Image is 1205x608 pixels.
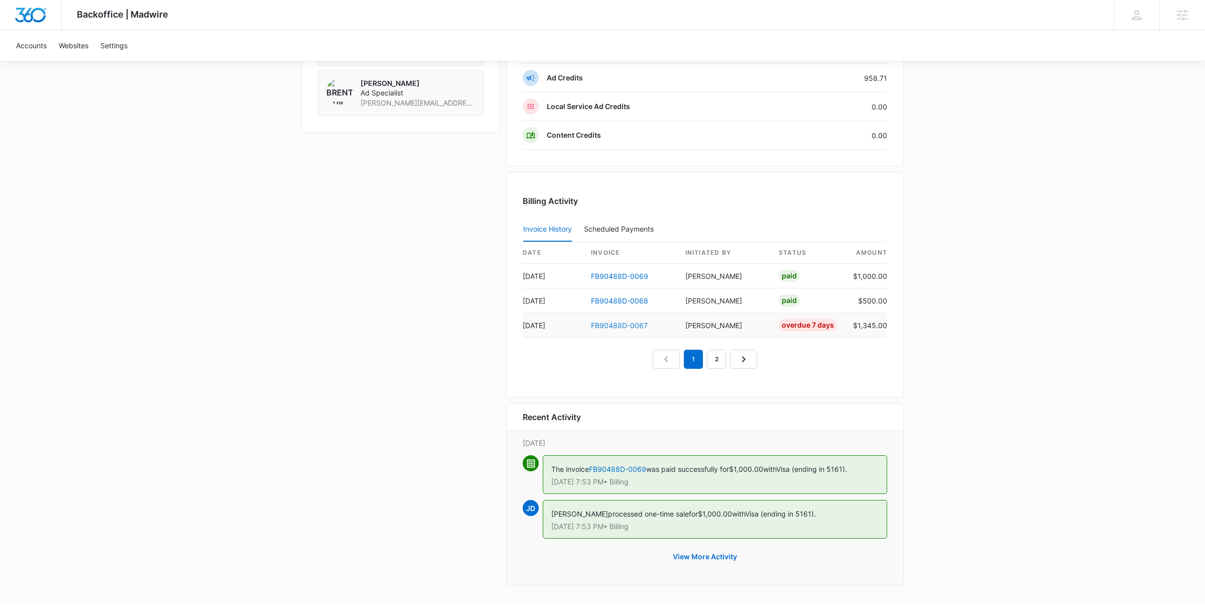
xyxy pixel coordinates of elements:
p: [DATE] 7:53 PM • Billing [551,478,879,485]
span: with [732,510,745,518]
p: Content Credits [547,130,601,140]
td: $1,000.00 [845,264,887,288]
a: FB90488D-0068 [591,296,648,305]
div: Overdue 7 Days [779,319,837,331]
th: amount [845,242,887,264]
a: FB90488D-0069 [591,272,648,280]
div: Paid [779,270,800,282]
p: [DATE] [523,438,887,448]
span: Backoffice | Madwire [77,9,168,20]
div: Scheduled Payments [584,226,658,233]
img: Brent Avila [326,78,352,105]
td: 0.00 [781,92,887,121]
th: Initiated By [677,242,771,264]
span: JD [523,500,539,516]
span: with [763,465,776,473]
p: [PERSON_NAME] [360,78,475,88]
h3: Billing Activity [523,195,887,207]
p: [DATE] 7:53 PM • Billing [551,523,879,530]
th: date [523,242,583,264]
span: Visa (ending in 5161). [745,510,816,518]
a: Websites [53,30,94,61]
span: [PERSON_NAME][EMAIL_ADDRESS][PERSON_NAME][DOMAIN_NAME] [360,98,475,108]
td: [PERSON_NAME] [677,264,771,288]
a: Accounts [10,30,53,61]
th: status [771,242,845,264]
th: invoice [583,242,677,264]
nav: Pagination [653,350,757,369]
td: 958.71 [781,64,887,92]
td: $500.00 [845,288,887,313]
td: [DATE] [523,313,583,338]
td: [PERSON_NAME] [677,288,771,313]
a: FB90488D-0067 [591,321,648,330]
span: The invoice [551,465,589,473]
div: Paid [779,294,800,307]
a: Next Page [730,350,757,369]
td: [DATE] [523,288,583,313]
td: 0.00 [781,121,887,150]
td: [PERSON_NAME] [677,313,771,338]
h6: Recent Activity [523,411,581,423]
button: View More Activity [663,545,747,569]
span: processed one-time sale [608,510,689,518]
span: Ad Specialist [360,88,475,98]
span: was paid successfully for [646,465,729,473]
td: $1,345.00 [845,313,887,338]
em: 1 [684,350,703,369]
span: $1,000.00 [729,465,763,473]
td: [DATE] [523,264,583,288]
a: FB90488D-0069 [589,465,646,473]
a: Settings [94,30,134,61]
span: for [689,510,698,518]
span: [PERSON_NAME] [551,510,608,518]
span: Visa (ending in 5161). [776,465,847,473]
a: Page 2 [707,350,726,369]
p: Local Service Ad Credits [547,102,630,112]
span: $1,000.00 [698,510,732,518]
button: Invoice History [523,218,572,242]
p: Ad Credits [547,73,583,83]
